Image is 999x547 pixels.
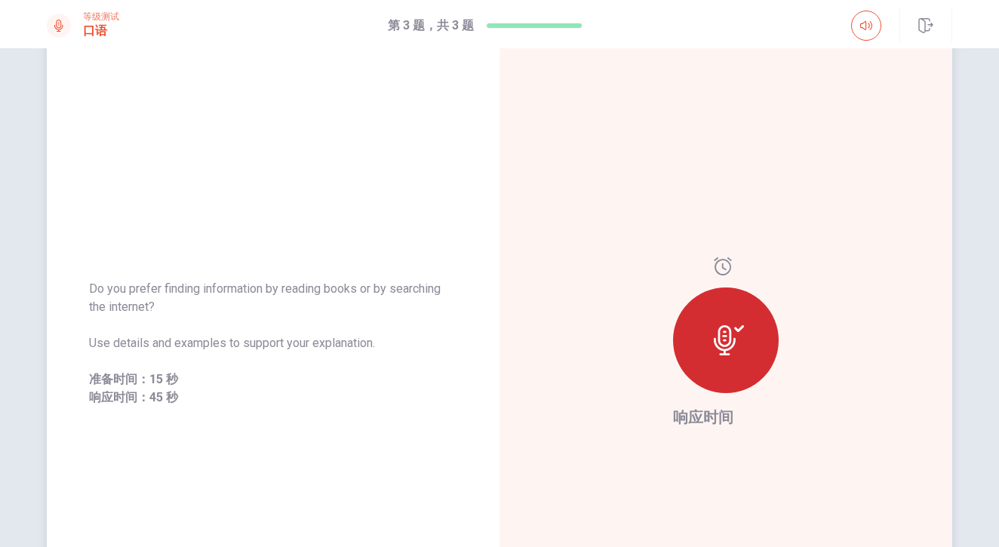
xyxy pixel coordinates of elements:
span: 响应时间：45 秒 [89,389,457,407]
span: Use details and examples to support your explanation. [89,334,457,352]
span: 响应时间 [673,408,733,426]
span: 等级测试 [83,11,119,22]
span: Do you prefer finding information by reading books or by searching the internet? [89,280,457,316]
span: 准备时间：15 秒 [89,370,457,389]
h1: 口语 [83,22,119,40]
h1: 第 3 题，共 3 题 [388,17,474,35]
